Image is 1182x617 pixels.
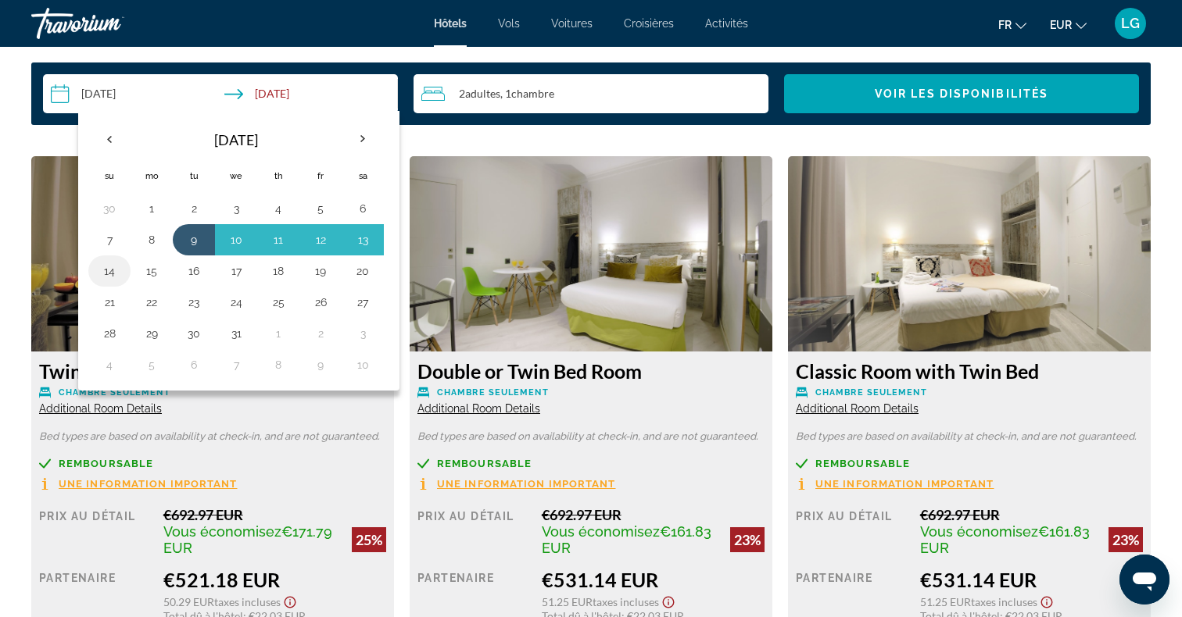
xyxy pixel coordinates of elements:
button: Day 7 [97,229,122,251]
a: Vols [498,17,520,30]
button: Day 8 [139,229,164,251]
span: Adultes [465,87,500,100]
button: Day 1 [266,323,291,344]
div: Prix au détail [39,506,152,556]
th: [DATE] [131,121,342,159]
span: Taxes incluses [214,595,281,608]
button: Day 21 [97,291,122,313]
button: Day 20 [350,260,375,282]
span: €161.83 EUR [542,523,711,556]
a: Hôtels [434,17,467,30]
button: Day 4 [266,198,291,219]
button: Show Taxes and Fees disclaimer [1037,591,1056,609]
button: Day 9 [181,229,206,251]
button: Day 10 [224,229,249,251]
button: Show Taxes and Fees disclaimer [659,591,678,609]
button: Day 5 [308,198,333,219]
button: Une information important [417,477,616,490]
span: Chambre seulement [59,387,170,398]
span: 2 [459,87,500,100]
span: Une information important [59,479,238,489]
button: Day 9 [308,354,333,376]
div: 23% [1109,527,1143,552]
span: 51.25 EUR [920,595,971,608]
div: Prix au détail [417,506,530,556]
span: Vous économisez [542,523,660,540]
div: €531.14 EUR [542,568,765,591]
button: Day 8 [266,354,291,376]
div: 25% [352,527,386,552]
span: Activités [705,17,748,30]
button: Day 2 [308,323,333,344]
img: f90a1159-2cbc-478d-b68b-a41728f88acc.jpeg [410,156,772,351]
span: , 1 [500,87,554,100]
span: Additional Room Details [39,402,162,415]
button: Une information important [39,477,238,490]
button: Une information important [796,477,994,490]
span: Une information important [437,479,616,489]
button: Show Taxes and Fees disclaimer [281,591,299,609]
div: €531.14 EUR [920,568,1143,591]
button: Next month [342,121,384,157]
button: Day 4 [97,354,122,376]
button: Day 3 [350,323,375,344]
p: Bed types are based on availability at check-in, and are not guaranteed. [417,431,765,442]
span: €161.83 EUR [920,523,1090,556]
span: Taxes incluses [593,595,659,608]
span: Une information important [815,479,994,489]
button: Day 26 [308,291,333,313]
span: Remboursable [815,458,910,469]
div: €692.97 EUR [163,506,386,523]
button: Day 15 [139,260,164,282]
button: Day 30 [97,198,122,219]
button: Day 19 [308,260,333,282]
button: Day 7 [224,354,249,376]
span: Remboursable [59,458,153,469]
a: Remboursable [796,458,1143,469]
p: Bed types are based on availability at check-in, and are not guaranteed. [796,431,1143,442]
button: Change language [998,13,1026,36]
button: Day 2 [181,198,206,219]
span: Additional Room Details [417,402,540,415]
span: Vous économisez [163,523,281,540]
span: Voir les disponibilités [875,87,1048,100]
div: €692.97 EUR [542,506,765,523]
button: User Menu [1110,7,1151,40]
a: Remboursable [417,458,765,469]
button: Day 3 [224,198,249,219]
button: Day 10 [350,354,375,376]
span: fr [998,19,1012,31]
span: Vous économisez [920,523,1038,540]
button: Day 1 [139,198,164,219]
div: 23% [730,527,765,552]
span: Chambre [511,87,554,100]
h3: Classic Room with Twin Bed [796,359,1143,383]
button: Day 6 [181,354,206,376]
div: Search widget [43,74,1139,113]
button: Day 27 [350,291,375,313]
button: Day 5 [139,354,164,376]
button: Day 25 [266,291,291,313]
button: Day 18 [266,260,291,282]
button: Check-in date: Dec 8, 2025 Check-out date: Dec 10, 2025 [43,74,398,113]
button: Travelers: 2 adults, 0 children [414,74,768,113]
img: b8ffe9d5-189f-4350-b39c-b34726b276f8.jpeg [31,156,394,351]
button: Day 22 [139,291,164,313]
h3: Double or Twin Bed Room [417,359,765,383]
button: Day 6 [350,198,375,219]
span: Additional Room Details [796,402,919,415]
span: EUR [1050,19,1072,31]
button: Day 23 [181,291,206,313]
a: Voitures [551,17,593,30]
iframe: Bouton de lancement de la fenêtre de messagerie [1119,555,1169,605]
span: Remboursable [437,458,532,469]
div: Prix au détail [796,506,908,556]
button: Day 14 [97,260,122,282]
button: Day 30 [181,323,206,344]
a: Remboursable [39,458,386,469]
button: Day 11 [266,229,291,251]
button: Previous month [88,121,131,157]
